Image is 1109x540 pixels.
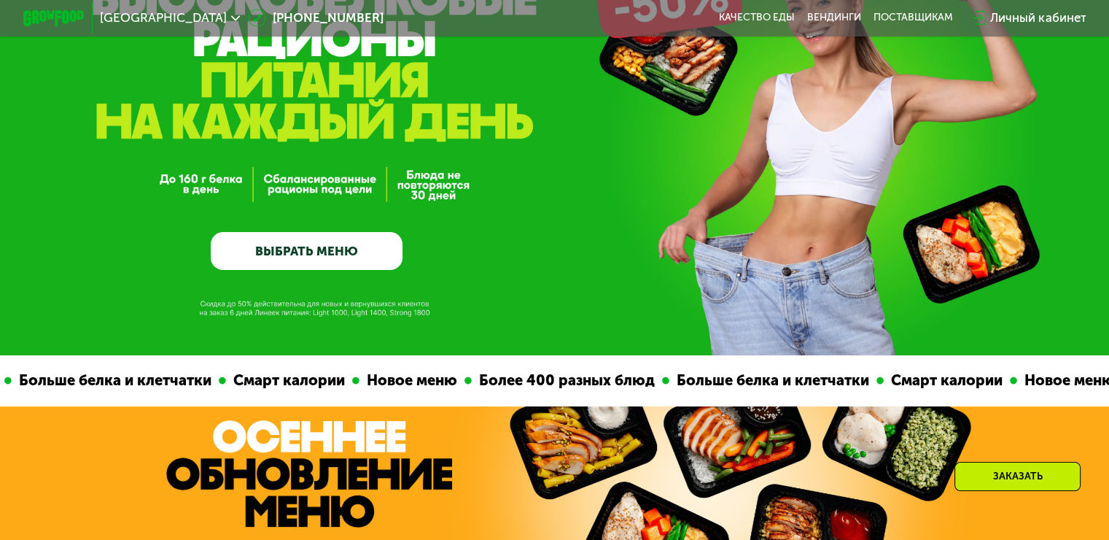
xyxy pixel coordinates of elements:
div: Более 400 разных блюд [454,369,644,392]
div: Новое меню [341,369,446,392]
div: Больше белка и клетчатки [651,369,858,392]
a: Качество еды [719,12,795,24]
a: ВЫБРАТЬ МЕНЮ [211,232,402,271]
div: Смарт калории [865,369,992,392]
div: Личный кабинет [990,9,1086,27]
a: [PHONE_NUMBER] [248,9,384,27]
div: Смарт калории [208,369,334,392]
div: Новое меню [999,369,1104,392]
div: Заказать [954,462,1081,491]
span: [GEOGRAPHIC_DATA] [100,12,227,24]
a: Вендинги [807,12,861,24]
div: поставщикам [873,12,953,24]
